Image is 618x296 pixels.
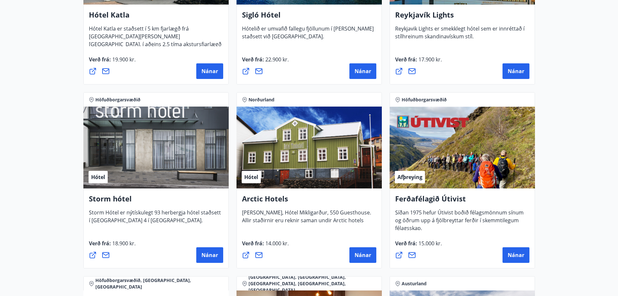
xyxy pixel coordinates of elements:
span: Norðurland [248,97,274,103]
button: Nánar [196,247,223,263]
span: Höfuðborgarsvæðið, [GEOGRAPHIC_DATA], [GEOGRAPHIC_DATA] [95,277,223,290]
h4: Ferðafélagið Útivist [395,194,529,209]
button: Nánar [349,63,376,79]
span: Hótel Katla er staðsett í 5 km fjarlægð frá [GEOGRAPHIC_DATA][PERSON_NAME][GEOGRAPHIC_DATA], í að... [89,25,222,61]
span: Nánar [201,68,218,75]
span: Höfuðborgarsvæðið [402,97,447,103]
span: Hótel [244,174,258,181]
span: Verð frá : [242,240,289,252]
span: Nánar [355,68,371,75]
span: Hótelið er umvafið fallegu fjöllunum í [PERSON_NAME] staðsett við [GEOGRAPHIC_DATA]. [242,25,374,45]
span: Verð frá : [89,240,136,252]
span: 22.900 kr. [264,56,289,63]
span: 19.900 kr. [111,56,136,63]
span: Höfuðborgarsvæðið [95,97,140,103]
h4: Reykjavík Lights [395,10,529,25]
span: Nánar [508,68,524,75]
span: [GEOGRAPHIC_DATA], [GEOGRAPHIC_DATA], [GEOGRAPHIC_DATA], [GEOGRAPHIC_DATA], [GEOGRAPHIC_DATA] [248,274,376,293]
button: Nánar [503,247,529,263]
span: Nánar [508,251,524,259]
h4: Sigló Hótel [242,10,376,25]
span: Síðan 1975 hefur Útivist boðið félagsmönnum sínum og öðrum upp á fjölbreyttar ferðir í skemmtileg... [395,209,524,237]
span: Afþreying [397,174,422,181]
span: Nánar [201,251,218,259]
span: Austurland [402,280,427,287]
button: Nánar [349,247,376,263]
span: 18.900 kr. [111,240,136,247]
span: Verð frá : [242,56,289,68]
h4: Storm hótel [89,194,223,209]
span: Verð frá : [89,56,136,68]
span: Hótel [91,174,105,181]
span: Storm Hótel er nýtískulegt 93 herbergja hótel staðsett í [GEOGRAPHIC_DATA] 4 í [GEOGRAPHIC_DATA]. [89,209,221,229]
span: 17.900 kr. [417,56,442,63]
button: Nánar [503,63,529,79]
h4: Arctic Hotels [242,194,376,209]
span: Verð frá : [395,56,442,68]
span: Reykjavik Lights er smekklegt hótel sem er innréttað í stílhreinum skandinavískum stíl. [395,25,525,45]
span: Verð frá : [395,240,442,252]
span: Nánar [355,251,371,259]
span: [PERSON_NAME], Hótel Mikligarður, 550 Guesthouse. Allir staðirnir eru reknir saman undir Arctic h... [242,209,371,229]
h4: Hótel Katla [89,10,223,25]
button: Nánar [196,63,223,79]
span: 15.000 kr. [417,240,442,247]
span: 14.000 kr. [264,240,289,247]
